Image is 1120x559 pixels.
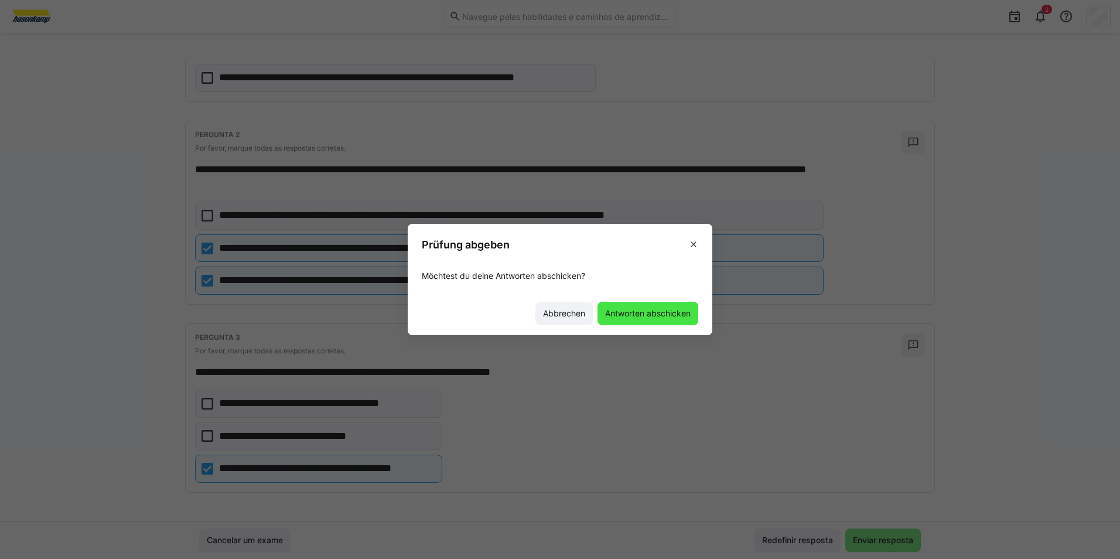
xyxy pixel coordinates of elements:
[422,270,698,282] p: Möchtest du deine Antworten abschicken?
[541,308,587,319] span: Abbrechen
[422,238,510,251] h3: Prüfung abgeben
[603,308,692,319] span: Antworten abschicken
[535,302,593,325] button: Abbrechen
[597,302,698,325] button: Antworten abschicken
